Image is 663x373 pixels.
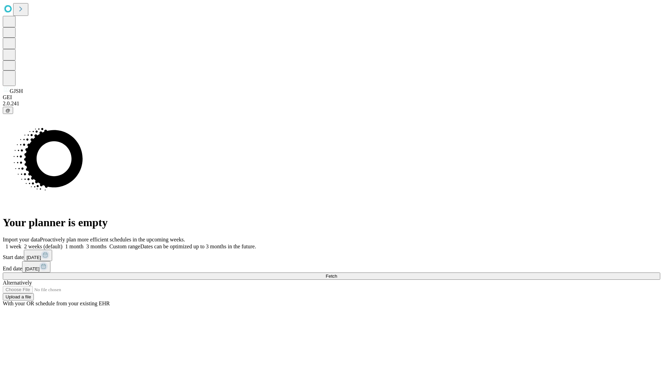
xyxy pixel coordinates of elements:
span: Proactively plan more efficient schedules in the upcoming weeks. [40,237,185,242]
button: [DATE] [22,261,50,272]
span: Alternatively [3,280,32,286]
div: GEI [3,94,660,101]
span: 2 weeks (default) [24,243,63,249]
div: 2.0.241 [3,101,660,107]
span: With your OR schedule from your existing EHR [3,300,110,306]
span: Fetch [326,274,337,279]
span: 1 week [6,243,21,249]
span: 1 month [65,243,84,249]
div: End date [3,261,660,272]
button: [DATE] [24,250,52,261]
span: Import your data [3,237,40,242]
span: 3 months [86,243,107,249]
span: [DATE] [25,266,39,271]
button: @ [3,107,13,114]
span: Dates can be optimized up to 3 months in the future. [140,243,256,249]
h1: Your planner is empty [3,216,660,229]
span: @ [6,108,10,113]
button: Upload a file [3,293,34,300]
span: [DATE] [27,255,41,260]
span: GJSH [10,88,23,94]
span: Custom range [109,243,140,249]
div: Start date [3,250,660,261]
button: Fetch [3,272,660,280]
